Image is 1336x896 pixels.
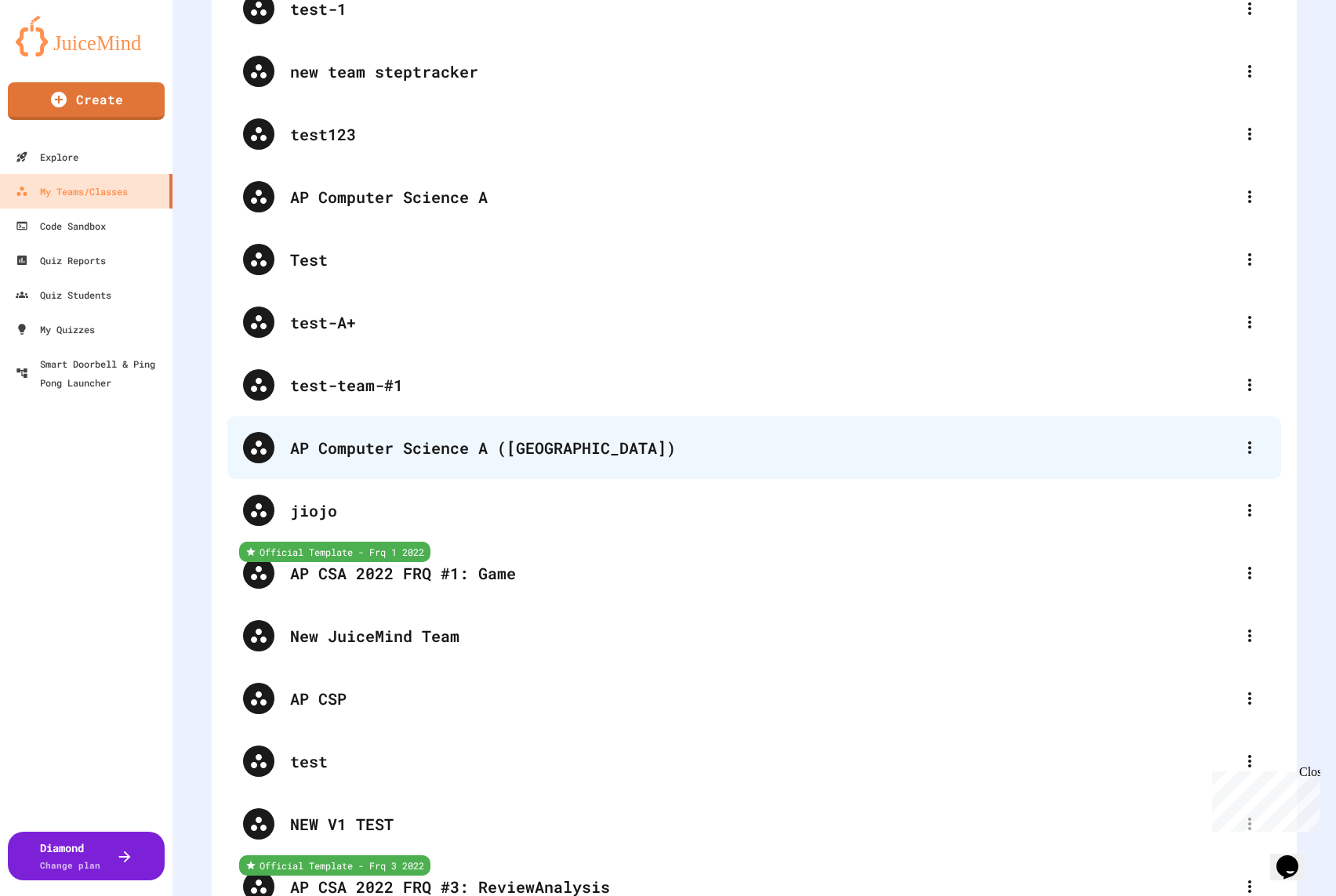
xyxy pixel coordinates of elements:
div: test123 [290,122,1234,146]
div: Quiz Reports [16,251,106,270]
div: Test [290,248,1234,271]
div: NEW V1 TEST [290,812,1234,836]
span: Change plan [40,859,100,871]
div: Quiz Students [16,285,111,304]
div: Chat with us now!Close [6,6,108,100]
div: test-A+ [290,310,1234,334]
div: Smart Doorbell & Ping Pong Launcher [16,354,166,392]
div: new team steptracker [290,60,1234,83]
div: test [290,749,1234,773]
div: New JuiceMind Team [227,604,1281,667]
div: test123 [227,103,1281,165]
div: AP CSA 2022 FRQ #1: Game [290,561,1234,585]
div: New JuiceMind Team [290,624,1234,648]
div: NEW V1 TEST [227,793,1281,855]
div: Explore [16,147,78,166]
div: Official Template - Frq 1 2022 [239,542,430,562]
iframe: chat widget [1270,833,1320,880]
div: jiojo [227,479,1281,542]
div: new team steptracker [227,40,1281,103]
div: jiojo [290,499,1234,522]
div: AP Computer Science A ([GEOGRAPHIC_DATA]) [290,436,1234,459]
a: Create [8,82,165,120]
div: AP CSP [227,667,1281,730]
div: test [227,730,1281,793]
button: DiamondChange plan [8,832,165,880]
div: AP Computer Science A [290,185,1234,209]
div: My Quizzes [16,320,95,339]
div: Official Template - Frq 1 2022AP CSA 2022 FRQ #1: Game [227,542,1281,604]
div: My Teams/Classes [16,182,128,201]
div: Code Sandbox [16,216,106,235]
div: Diamond [40,840,100,872]
div: test-A+ [227,291,1281,354]
div: AP Computer Science A [227,165,1281,228]
img: logo-orange.svg [16,16,157,56]
div: AP CSP [290,687,1234,710]
div: test-team-#1 [290,373,1234,397]
div: AP Computer Science A ([GEOGRAPHIC_DATA]) [227,416,1281,479]
iframe: chat widget [1206,765,1320,832]
div: Test [227,228,1281,291]
div: test-team-#1 [227,354,1281,416]
div: Official Template - Frq 3 2022 [239,855,430,876]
